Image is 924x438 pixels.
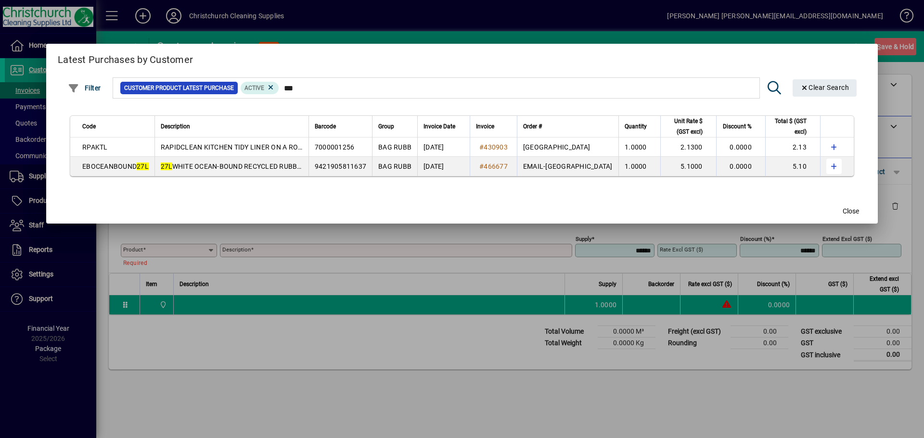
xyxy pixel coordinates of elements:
[315,163,366,170] span: 9421905811637
[479,163,484,170] span: #
[618,157,660,176] td: 1.0000
[244,85,264,91] span: Active
[479,143,484,151] span: #
[618,138,660,157] td: 1.0000
[161,121,190,132] span: Description
[476,161,511,172] a: #466677
[378,163,411,170] span: BAG RUBB
[137,163,149,170] em: 27L
[765,157,820,176] td: 5.10
[625,121,655,132] div: Quantity
[722,121,760,132] div: Discount %
[161,143,429,151] span: RAPIDCLEAN KITCHEN TIDY LINER ON A ROLL 510MM X 650MM X 16MU 50S *CP*
[716,138,765,157] td: 0.0000
[82,121,96,132] span: Code
[723,121,752,132] span: Discount %
[82,121,149,132] div: Code
[625,121,647,132] span: Quantity
[771,116,815,137] div: Total $ (GST excl)
[484,143,508,151] span: 430903
[241,82,279,94] mat-chip: Product Activation Status: Active
[417,157,470,176] td: [DATE]
[517,157,618,176] td: EMAIL-[GEOGRAPHIC_DATA]
[378,121,394,132] span: Group
[476,142,511,152] a: #430903
[523,121,613,132] div: Order #
[417,138,470,157] td: [DATE]
[378,121,411,132] div: Group
[716,157,765,176] td: 0.0000
[46,44,878,72] h2: Latest Purchases by Customer
[523,121,542,132] span: Order #
[843,206,859,216] span: Close
[476,121,494,132] span: Invoice
[423,121,455,132] span: Invoice Date
[835,202,866,220] button: Close
[667,116,711,137] div: Unit Rate $ (GST excl)
[660,138,716,157] td: 2.1300
[667,116,703,137] span: Unit Rate $ (GST excl)
[660,157,716,176] td: 5.1000
[315,121,336,132] span: Barcode
[161,163,172,170] em: 27L
[315,143,355,151] span: 7000001256
[765,138,820,157] td: 2.13
[771,116,807,137] span: Total $ (GST excl)
[82,143,108,151] span: RPAKTL
[161,121,303,132] div: Description
[484,163,508,170] span: 466677
[82,163,149,170] span: EBOCEANBOUND
[161,163,446,170] span: WHITE OCEAN-BOUND RECYCLED RUBBISH BAGS ROLL 50S - 470MM X 585MM X 15MU
[800,84,849,91] span: Clear Search
[124,83,234,93] span: Customer Product Latest Purchase
[517,138,618,157] td: [GEOGRAPHIC_DATA]
[423,121,464,132] div: Invoice Date
[315,121,366,132] div: Barcode
[378,143,411,151] span: BAG RUBB
[68,84,101,92] span: Filter
[793,79,857,97] button: Clear
[476,121,511,132] div: Invoice
[65,79,103,97] button: Filter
